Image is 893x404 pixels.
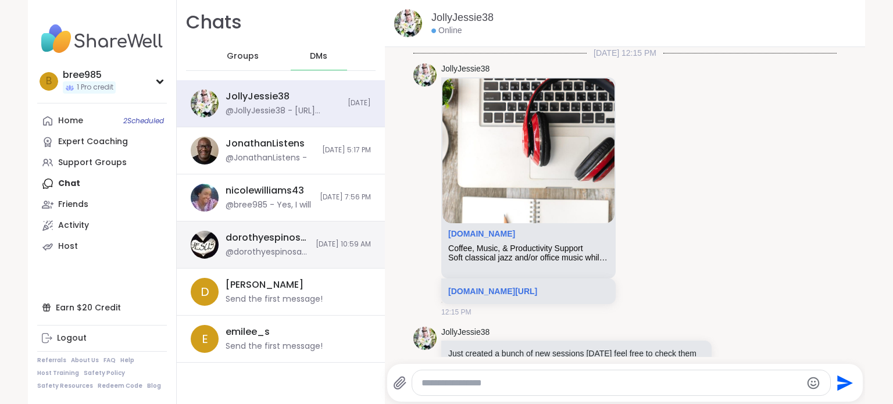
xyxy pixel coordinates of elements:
a: [DOMAIN_NAME][URL] [448,287,537,296]
img: https://sharewell-space-live.sfo3.digitaloceanspaces.com/user-generated/3403c148-dfcf-4217-9166-8... [191,184,219,212]
a: Blog [147,382,161,390]
span: 2 Scheduled [123,116,164,126]
a: Redeem Code [98,382,142,390]
div: Support Groups [58,157,127,169]
div: Send the first message! [226,341,323,352]
div: emilee_s [226,326,270,338]
div: [PERSON_NAME] [226,278,303,291]
span: e [202,330,208,348]
textarea: Type your message [422,377,801,389]
a: Safety Resources [37,382,93,390]
div: @JollyJessie38 - [URL][DOMAIN_NAME] [226,105,341,117]
img: https://sharewell-space-live.sfo3.digitaloceanspaces.com/user-generated/3602621c-eaa5-4082-863a-9... [413,327,437,350]
span: D [201,283,209,301]
img: https://sharewell-space-live.sfo3.digitaloceanspaces.com/user-generated/3602621c-eaa5-4082-863a-9... [191,90,219,117]
a: Support Groups [37,152,167,173]
a: JollyJessie38 [441,63,490,75]
span: [DATE] 5:17 PM [322,145,371,155]
div: Earn $20 Credit [37,297,167,318]
img: https://sharewell-space-live.sfo3.digitaloceanspaces.com/user-generated/3602621c-eaa5-4082-863a-9... [413,63,437,87]
div: bree985 [63,69,116,81]
div: Logout [57,333,87,344]
span: 12:15 PM [441,307,471,317]
button: Send [831,370,857,396]
div: Expert Coaching [58,136,128,148]
div: Soft classical jazz and/or office music while you body double, organize, go through texts, emails... [448,253,609,263]
span: [DATE] 10:59 AM [316,239,371,249]
img: https://sharewell-space-live.sfo3.digitaloceanspaces.com/user-generated/0e2c5150-e31e-4b6a-957d-4... [191,137,219,165]
div: @bree985 - Yes, I will [226,199,311,211]
a: FAQ [103,356,116,364]
div: dorothyespinosa26 [226,231,309,244]
span: 1 Pro credit [77,83,113,92]
span: Groups [227,51,259,62]
div: nicolewilliams43 [226,184,304,197]
div: Online [431,25,462,37]
a: Logout [37,328,167,349]
img: ShareWell Nav Logo [37,19,167,59]
p: Just created a bunch of new sessions [DATE] feel free to check them out [448,348,705,371]
div: JonathanListens [226,137,305,150]
a: Friends [37,194,167,215]
a: Host Training [37,369,79,377]
img: Coffee, Music, & Productivity Support [442,78,615,223]
a: Attachment [448,229,515,238]
img: https://sharewell-space-live.sfo3.digitaloceanspaces.com/user-generated/0d4e8e7a-567c-4b30-a556-7... [191,231,219,259]
a: Expert Coaching [37,131,167,152]
div: Send the first message! [226,294,323,305]
div: @JonathanListens - [226,152,307,164]
a: Host [37,236,167,257]
span: [DATE] 7:56 PM [320,192,371,202]
a: Referrals [37,356,66,364]
div: Host [58,241,78,252]
a: Activity [37,215,167,236]
div: Coffee, Music, & Productivity Support [448,244,609,253]
img: https://sharewell-space-live.sfo3.digitaloceanspaces.com/user-generated/3602621c-eaa5-4082-863a-9... [394,9,422,37]
a: Help [120,356,134,364]
span: DMs [310,51,327,62]
div: Home [58,115,83,127]
span: b [46,74,52,89]
div: Activity [58,220,89,231]
span: [DATE] 12:15 PM [587,47,663,59]
a: Home2Scheduled [37,110,167,131]
div: @dorothyespinosa26 - sharing.. " [DEMOGRAPHIC_DATA] wept." ([DEMOGRAPHIC_DATA] book of [PERSON_NA... [226,246,309,258]
a: About Us [71,356,99,364]
div: Friends [58,199,88,210]
a: JollyJessie38 [441,327,490,338]
div: JollyJessie38 [226,90,290,103]
a: JollyJessie38 [431,10,494,25]
button: Emoji picker [806,376,820,390]
h1: Chats [186,9,242,35]
span: [DATE] [348,98,371,108]
a: Safety Policy [84,369,125,377]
